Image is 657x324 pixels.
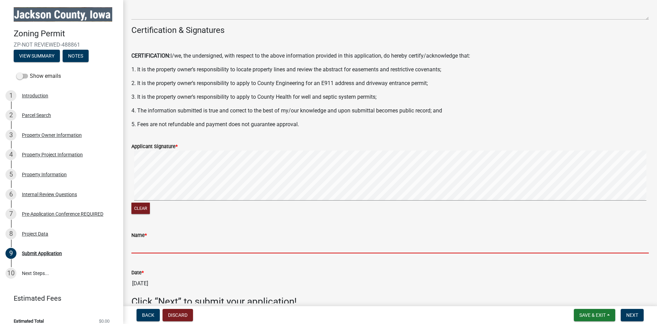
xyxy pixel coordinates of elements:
[131,93,649,101] p: 3. It is the property owner’s responsibility to apply to County Health for well and septic system...
[131,52,649,60] p: I/we, the undersigned, with respect to the above information provided in this application, do her...
[14,319,44,323] span: Estimated Total
[131,233,147,238] label: Name
[22,93,48,98] div: Introduction
[22,231,48,236] div: Project Data
[131,25,649,35] h4: Certification & Signatures
[22,192,77,197] div: Internal Review Questions
[5,169,16,180] div: 5
[5,130,16,141] div: 3
[5,189,16,200] div: 6
[5,110,16,121] div: 2
[14,53,60,59] wm-modal-confirm: Summary
[5,228,16,239] div: 8
[22,172,67,177] div: Property Information
[5,90,16,101] div: 1
[131,203,150,214] button: Clear
[579,312,606,318] span: Save & Exit
[131,296,649,308] h3: Click “Next” to submit your application!
[16,72,61,80] label: Show emails
[22,152,83,157] div: Property Project Information
[5,268,16,279] div: 10
[63,50,89,62] button: Notes
[131,120,649,129] p: 5. Fees are not refundable and payment does not guarantee approval.
[5,291,112,305] a: Estimated Fees
[621,309,644,321] button: Next
[14,7,112,22] img: Jackson County, Iowa
[22,212,103,216] div: Pre-Application Conference REQUIRED
[5,208,16,219] div: 7
[131,107,649,115] p: 4. The information submitted is true and correct to the best of my/our knowledge and upon submitt...
[131,65,649,74] p: 1. It is the property owner’s responsibility to locate property lines and review the abstract for...
[14,50,60,62] button: View Summary
[574,309,615,321] button: Save & Exit
[131,144,178,149] label: Applicant Signature
[14,29,118,39] h4: Zoning Permit
[22,133,82,137] div: Property Owner Information
[163,309,193,321] button: Discard
[63,53,89,59] wm-modal-confirm: Notes
[142,312,154,318] span: Back
[137,309,160,321] button: Back
[5,149,16,160] div: 4
[131,52,170,59] strong: CERTIFICATION:
[131,79,649,87] p: 2. It is the property owner’s responsibility to apply to County Engineering for an E911 address a...
[131,271,144,275] label: Date
[14,41,109,48] span: ZP-NOT REVIEWED-488861
[99,319,109,323] span: $0.00
[22,113,51,118] div: Parcel Search
[5,248,16,259] div: 9
[22,251,62,256] div: Submit Application
[626,312,638,318] span: Next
